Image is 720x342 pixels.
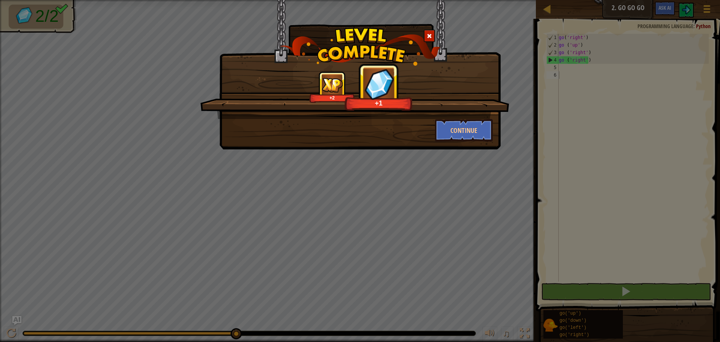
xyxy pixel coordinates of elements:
button: Continue [435,119,493,142]
div: +1 [347,99,411,107]
img: level_complete.png [280,28,441,66]
img: reward_icon_gems.png [360,65,397,102]
img: reward_icon_xp.png [322,78,343,92]
div: +2 [311,95,353,101]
